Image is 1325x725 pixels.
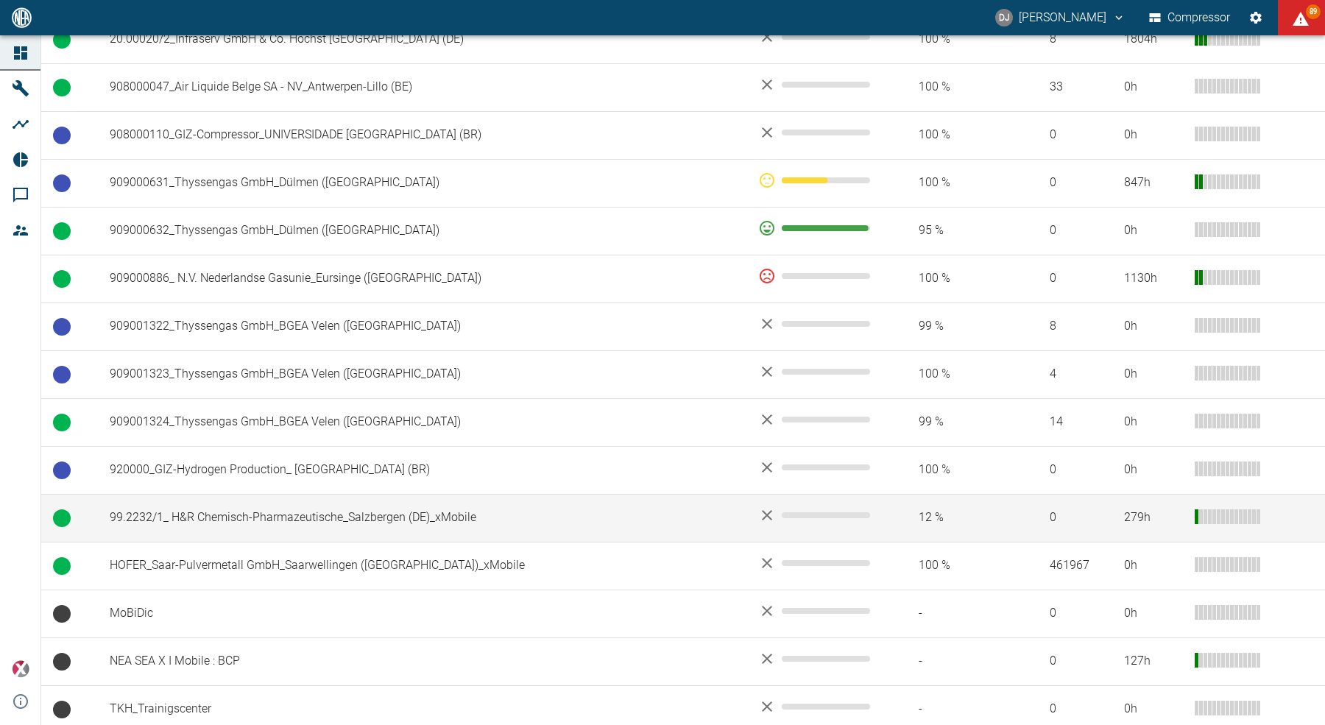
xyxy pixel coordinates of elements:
[1026,557,1100,574] span: 461967
[995,9,1013,26] div: DJ
[98,207,746,255] td: 909000632_Thyssengas GmbH_Dülmen ([GEOGRAPHIC_DATA])
[1124,509,1183,526] div: 279 h
[895,318,1003,335] span: 99 %
[1124,318,1183,335] div: 0 h
[1026,701,1100,718] span: 0
[1124,366,1183,383] div: 0 h
[53,222,71,240] span: Betrieb
[895,79,1003,96] span: 100 %
[1124,461,1183,478] div: 0 h
[98,111,746,159] td: 908000110_GIZ-Compressor_UNIVERSIDADE [GEOGRAPHIC_DATA] (BR)
[758,602,872,620] div: No data
[895,174,1003,191] span: 100 %
[758,219,872,237] div: 98 %
[53,509,71,527] span: Betrieb
[98,350,746,398] td: 909001323_Thyssengas GmbH_BGEA Velen ([GEOGRAPHIC_DATA])
[895,222,1003,239] span: 95 %
[1026,318,1100,335] span: 8
[1026,270,1100,287] span: 0
[1306,4,1321,19] span: 89
[12,660,29,678] img: Xplore Logo
[1026,414,1100,431] span: 14
[758,171,872,189] div: 52 %
[1243,4,1269,31] button: Einstellungen
[98,255,746,303] td: 909000886_ N.V. Nederlandse Gasunie_Eursinge ([GEOGRAPHIC_DATA])
[758,124,872,141] div: No data
[895,605,1003,622] span: -
[1124,270,1183,287] div: 1130 h
[53,79,71,96] span: Betrieb
[1026,31,1100,48] span: 8
[895,509,1003,526] span: 12 %
[1026,461,1100,478] span: 0
[1026,653,1100,670] span: 0
[895,270,1003,287] span: 100 %
[1124,653,1183,670] div: 127 h
[98,637,746,685] td: NEA SEA X I Mobile : BCP
[98,303,746,350] td: 909001322_Thyssengas GmbH_BGEA Velen ([GEOGRAPHIC_DATA])
[895,701,1003,718] span: -
[53,414,71,431] span: Betrieb
[1124,701,1183,718] div: 0 h
[1026,222,1100,239] span: 0
[98,590,746,637] td: MoBiDic
[53,127,71,144] span: Betriebsbereit
[758,267,872,285] div: 0 %
[1124,127,1183,144] div: 0 h
[1026,174,1100,191] span: 0
[758,363,872,381] div: No data
[758,76,872,93] div: No data
[1026,366,1100,383] span: 4
[758,28,872,46] div: No data
[53,653,71,671] span: Keine Daten
[98,159,746,207] td: 909000631_Thyssengas GmbH_Dülmen ([GEOGRAPHIC_DATA])
[1026,509,1100,526] span: 0
[1026,79,1100,96] span: 33
[98,446,746,494] td: 920000_GIZ-Hydrogen Production_ [GEOGRAPHIC_DATA] (BR)
[758,698,872,715] div: No data
[1124,222,1183,239] div: 0 h
[98,15,746,63] td: 20.00020/2_Infraserv GmbH & Co. Höchst [GEOGRAPHIC_DATA] (DE)
[895,461,1003,478] span: 100 %
[758,315,872,333] div: No data
[10,7,33,27] img: logo
[895,653,1003,670] span: -
[53,701,71,718] span: Keine Daten
[98,542,746,590] td: HOFER_Saar-Pulvermetall GmbH_Saarwellingen ([GEOGRAPHIC_DATA])_xMobile
[53,605,71,623] span: Keine Daten
[53,270,71,288] span: Betrieb
[53,461,71,479] span: Betriebsbereit
[1124,414,1183,431] div: 0 h
[993,4,1128,31] button: david.jasper@nea-x.de
[98,63,746,111] td: 908000047_Air Liquide Belge SA - NV_Antwerpen-Lillo (BE)
[53,174,71,192] span: Betriebsbereit
[1146,4,1234,31] button: Compressor
[1124,79,1183,96] div: 0 h
[98,494,746,542] td: 99.2232/1_ H&R Chemisch-Pharmazeutische_Salzbergen (DE)_xMobile
[1026,127,1100,144] span: 0
[895,557,1003,574] span: 100 %
[53,557,71,575] span: Betrieb
[98,398,746,446] td: 909001324_Thyssengas GmbH_BGEA Velen ([GEOGRAPHIC_DATA])
[1124,174,1183,191] div: 847 h
[53,366,71,383] span: Betriebsbereit
[758,650,872,668] div: No data
[895,414,1003,431] span: 99 %
[53,318,71,336] span: Betriebsbereit
[758,554,872,572] div: No data
[758,506,872,524] div: No data
[1124,557,1183,574] div: 0 h
[895,31,1003,48] span: 100 %
[1124,31,1183,48] div: 1804 h
[53,31,71,49] span: Betrieb
[895,127,1003,144] span: 100 %
[758,459,872,476] div: No data
[895,366,1003,383] span: 100 %
[758,411,872,428] div: No data
[1124,605,1183,622] div: 0 h
[1026,605,1100,622] span: 0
